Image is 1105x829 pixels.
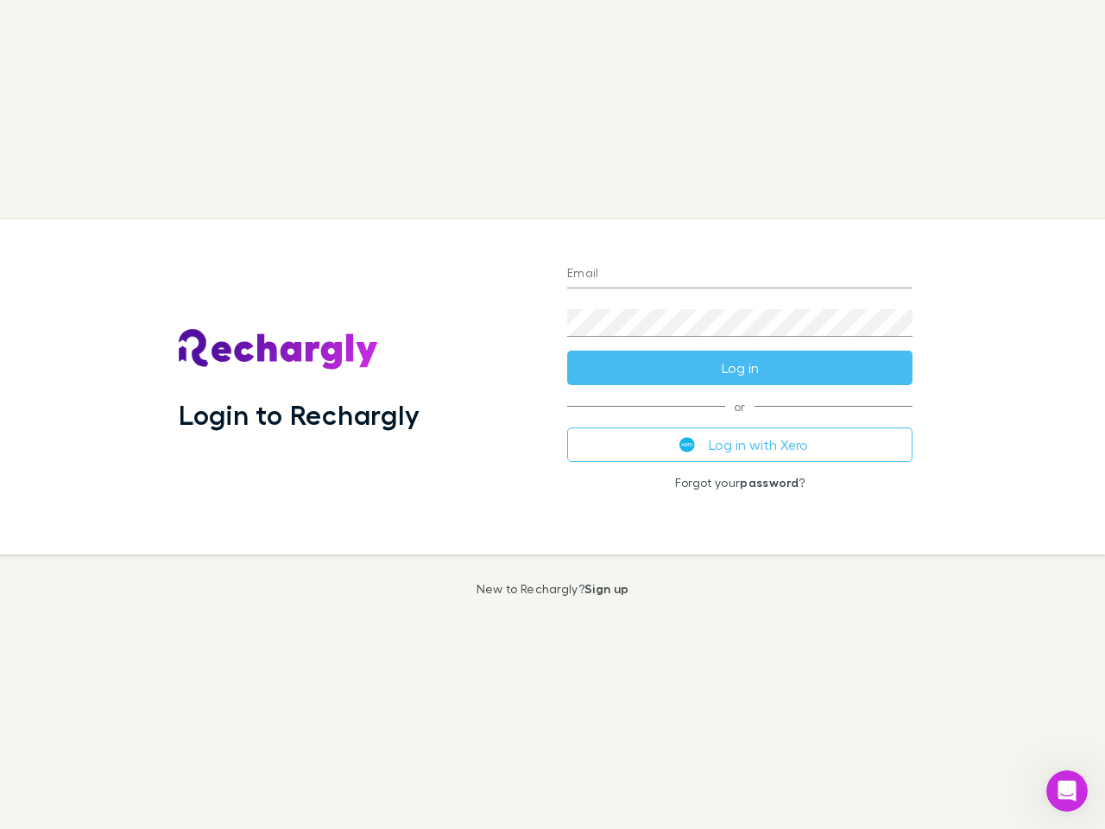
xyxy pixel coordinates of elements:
img: Xero's logo [679,437,695,452]
button: Log in with Xero [567,427,912,462]
p: New to Rechargly? [477,582,629,596]
p: Forgot your ? [567,476,912,490]
img: Rechargly's Logo [179,329,379,370]
a: password [740,475,799,490]
a: Sign up [584,581,628,596]
iframe: Intercom live chat [1046,770,1088,812]
span: or [567,406,912,407]
h1: Login to Rechargly [179,398,420,431]
button: Log in [567,351,912,385]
